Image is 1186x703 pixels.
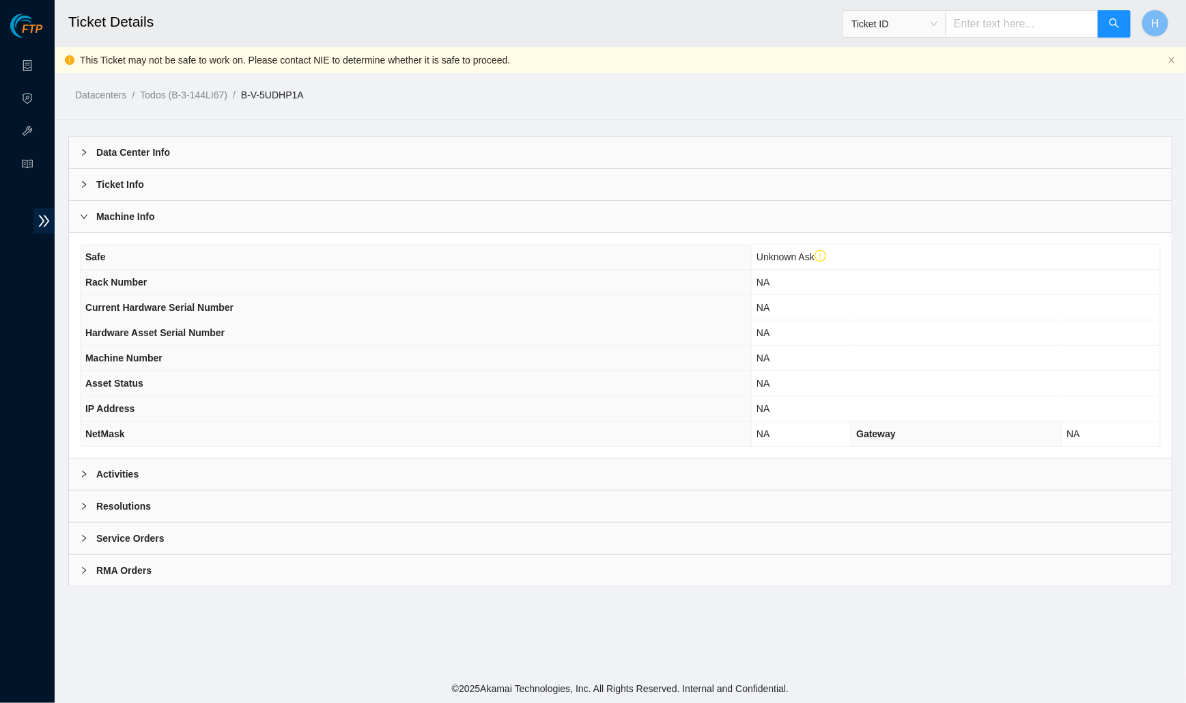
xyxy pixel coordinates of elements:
[80,148,88,156] span: right
[757,302,770,313] span: NA
[96,531,165,546] b: Service Orders
[80,566,88,575] span: right
[85,403,135,414] span: IP Address
[55,674,1186,703] footer: © 2025 Akamai Technologies, Inc. All Rights Reserved. Internal and Confidential.
[233,89,236,100] span: /
[757,403,770,414] span: NA
[140,89,227,100] a: Todos (B-3-144LI67)
[10,25,42,42] a: Akamai TechnologiesFTP
[69,137,1172,168] div: Data Center Info
[69,458,1172,490] div: Activities
[22,152,33,180] span: read
[132,89,135,100] span: /
[96,563,152,578] b: RMA Orders
[80,470,88,478] span: right
[241,89,304,100] a: B-V-5UDHP1A
[33,208,55,234] span: double-right
[96,145,170,160] b: Data Center Info
[96,499,151,514] b: Resolutions
[757,277,770,288] span: NA
[1098,10,1131,38] button: search
[69,523,1172,554] div: Service Orders
[757,353,770,363] span: NA
[815,250,827,262] span: exclamation-circle
[757,428,770,439] span: NA
[69,201,1172,232] div: Machine Info
[946,10,1099,38] input: Enter text here...
[85,302,234,313] span: Current Hardware Serial Number
[10,14,69,38] img: Akamai Technologies
[69,555,1172,586] div: RMA Orders
[1067,428,1079,439] span: NA
[75,89,126,100] a: Datacenters
[85,428,125,439] span: NetMask
[85,277,147,288] span: Rack Number
[80,180,88,189] span: right
[85,251,106,262] span: Safe
[856,428,896,439] span: Gateway
[85,378,143,389] span: Asset Status
[1151,15,1159,32] span: H
[96,209,155,224] b: Machine Info
[85,327,225,338] span: Hardware Asset Serial Number
[757,378,770,389] span: NA
[1168,56,1176,65] button: close
[80,502,88,510] span: right
[80,534,88,542] span: right
[1168,56,1176,64] span: close
[22,23,42,36] span: FTP
[69,491,1172,522] div: Resolutions
[757,251,826,262] span: Unknown Ask
[69,169,1172,200] div: Ticket Info
[85,353,163,363] span: Machine Number
[851,14,937,34] span: Ticket ID
[96,467,139,482] b: Activities
[80,212,88,221] span: right
[1109,18,1120,31] span: search
[1142,10,1169,37] button: H
[96,177,144,192] b: Ticket Info
[757,327,770,338] span: NA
